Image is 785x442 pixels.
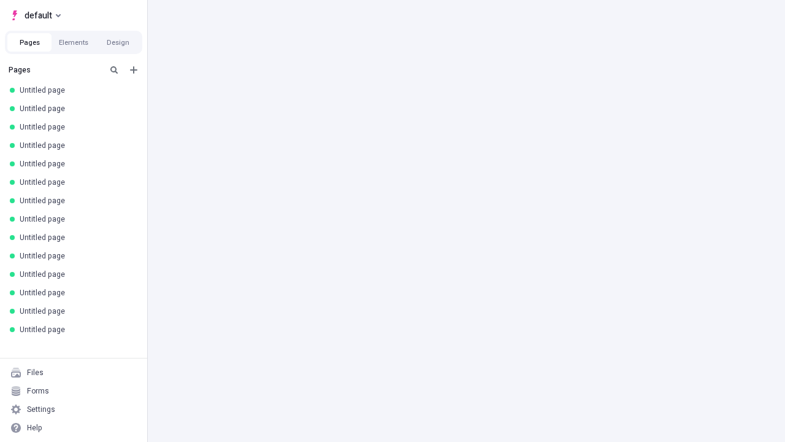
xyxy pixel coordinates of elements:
[20,325,132,335] div: Untitled page
[25,8,52,23] span: default
[20,141,132,150] div: Untitled page
[20,159,132,169] div: Untitled page
[20,177,132,187] div: Untitled page
[20,306,132,316] div: Untitled page
[5,6,66,25] button: Select site
[126,63,141,77] button: Add new
[20,233,132,242] div: Untitled page
[9,65,102,75] div: Pages
[27,368,44,378] div: Files
[20,122,132,132] div: Untitled page
[20,104,132,114] div: Untitled page
[20,214,132,224] div: Untitled page
[27,386,49,396] div: Forms
[20,196,132,206] div: Untitled page
[96,33,140,52] button: Design
[20,251,132,261] div: Untitled page
[20,288,132,298] div: Untitled page
[20,85,132,95] div: Untitled page
[27,405,55,414] div: Settings
[52,33,96,52] button: Elements
[20,269,132,279] div: Untitled page
[27,423,42,433] div: Help
[7,33,52,52] button: Pages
